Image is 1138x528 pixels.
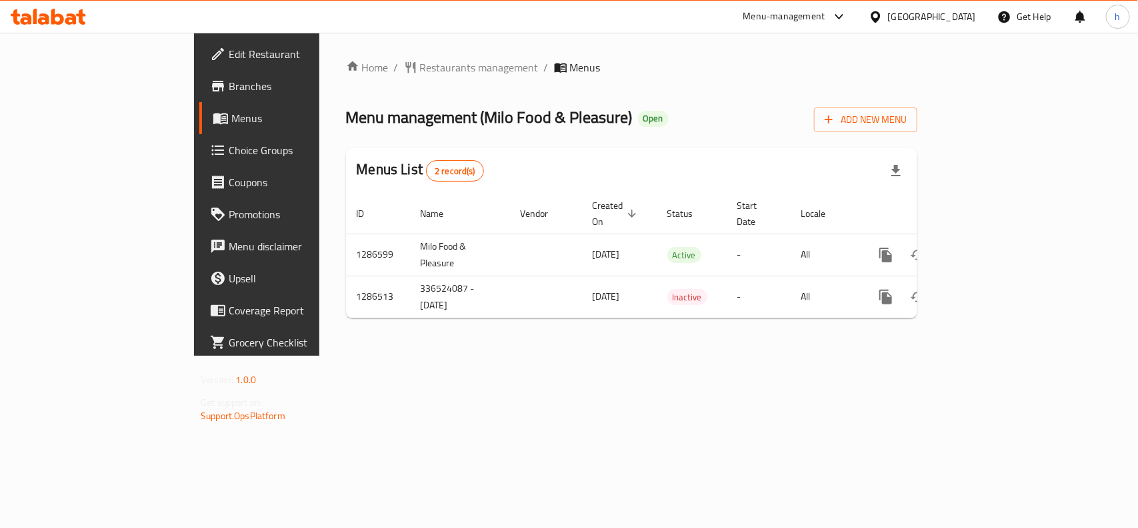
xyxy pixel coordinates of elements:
span: Open [638,113,669,124]
span: h [1115,9,1121,24]
a: Branches [199,70,384,102]
span: Name [421,206,461,222]
span: Restaurants management [420,59,539,75]
a: Upsell [199,262,384,294]
div: Total records count [426,160,484,182]
a: Grocery Checklist [199,326,384,358]
span: Menus [570,59,601,75]
li: / [394,59,399,75]
button: more [870,239,902,271]
h2: Menus List [357,160,484,182]
span: Menu management ( Milo Food & Pleasure ) [346,102,633,132]
span: ID [357,206,382,222]
table: enhanced table [346,194,1009,318]
nav: breadcrumb [346,59,917,75]
span: Locale [801,206,843,222]
li: / [544,59,549,75]
span: Choice Groups [229,142,373,158]
span: [DATE] [593,288,620,305]
span: Add New Menu [825,111,907,128]
span: Vendor [521,206,566,222]
span: Upsell [229,270,373,286]
span: Inactive [667,290,707,305]
div: Menu-management [743,9,825,25]
span: Menus [231,110,373,126]
a: Coverage Report [199,294,384,326]
a: Coupons [199,166,384,198]
th: Actions [859,194,1009,234]
span: Menu disclaimer [229,238,373,254]
td: 336524087 - [DATE] [410,276,510,318]
span: Version: [201,371,233,388]
button: more [870,281,902,313]
td: Milo Food & Pleasure [410,234,510,276]
a: Menus [199,102,384,134]
a: Menu disclaimer [199,230,384,262]
span: Coupons [229,174,373,190]
a: Restaurants management [404,59,539,75]
a: Edit Restaurant [199,38,384,70]
div: Export file [880,155,912,187]
td: - [727,234,791,276]
span: Get support on: [201,394,262,411]
div: Open [638,111,669,127]
span: Branches [229,78,373,94]
td: All [791,234,859,276]
td: - [727,276,791,318]
span: Edit Restaurant [229,46,373,62]
a: Choice Groups [199,134,384,166]
button: Add New Menu [814,107,917,132]
span: Coverage Report [229,302,373,318]
span: Start Date [737,198,775,230]
span: 1.0.0 [235,371,256,388]
div: [GEOGRAPHIC_DATA] [888,9,976,24]
span: Promotions [229,206,373,222]
td: All [791,276,859,318]
span: [DATE] [593,246,620,263]
a: Support.OpsPlatform [201,407,285,425]
span: 2 record(s) [427,165,483,178]
a: Promotions [199,198,384,230]
button: Change Status [902,281,934,313]
button: Change Status [902,239,934,271]
span: Created On [593,198,641,230]
span: Active [667,248,701,263]
span: Grocery Checklist [229,334,373,350]
span: Status [667,206,711,222]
